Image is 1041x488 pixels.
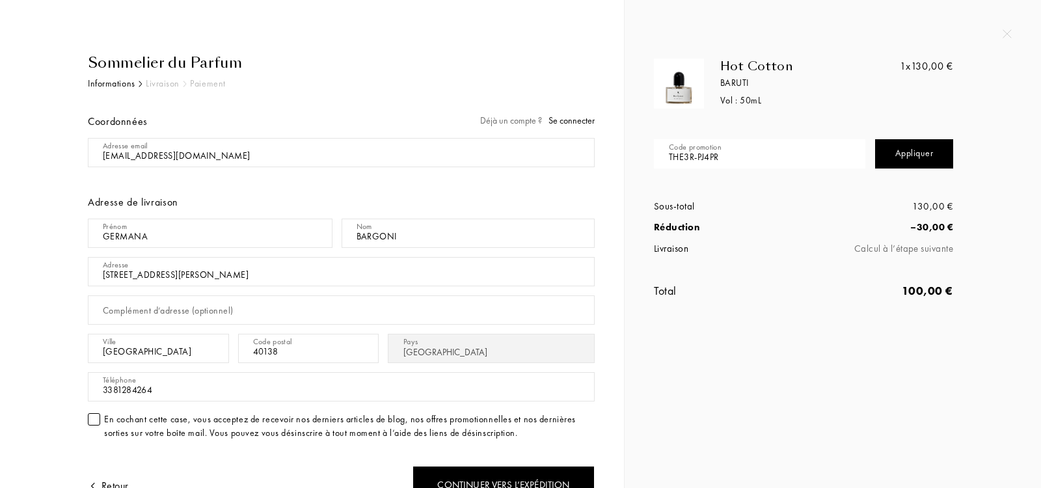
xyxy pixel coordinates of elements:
[183,81,187,87] img: arr_grey.svg
[103,374,136,386] div: Téléphone
[720,59,904,74] div: Hot Cotton
[403,336,418,347] div: Pays
[657,62,701,105] img: 24XZ8WLH0S.png
[88,52,595,74] div: Sommelier du Parfum
[720,94,904,107] div: Vol : 50 mL
[548,115,595,126] span: Se connecter
[139,81,142,87] img: arr_black.svg
[103,221,127,232] div: Prénom
[88,114,148,129] div: Coordonnées
[654,282,804,299] div: Total
[480,114,595,128] div: Déjà un compte ?
[1003,29,1012,38] img: quit_onboard.svg
[804,220,953,235] div: – 30,00 €
[88,195,595,210] div: Adresse de livraison
[654,199,804,214] div: Sous-total
[875,139,953,169] div: Appliquer
[190,77,225,90] div: Paiement
[900,59,953,74] div: 130,00 €
[654,241,804,256] div: Livraison
[804,282,953,299] div: 100,00 €
[103,304,233,318] div: Complément d’adresse (optionnel)
[103,336,116,347] div: Ville
[804,241,953,256] div: Calcul à l’étape suivante
[900,59,911,73] span: 1x
[253,336,292,347] div: Code postal
[103,259,129,271] div: Adresse
[104,413,595,440] div: En cochant cette case, vous acceptez de recevoir nos derniers articles de blog, nos offres promot...
[146,77,180,90] div: Livraison
[88,77,135,90] div: Informations
[804,199,953,214] div: 130,00 €
[357,221,372,232] div: Nom
[654,220,804,235] div: Réduction
[720,76,904,90] div: Baruti
[669,141,722,153] div: Code promotion
[103,140,148,152] div: Adresse email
